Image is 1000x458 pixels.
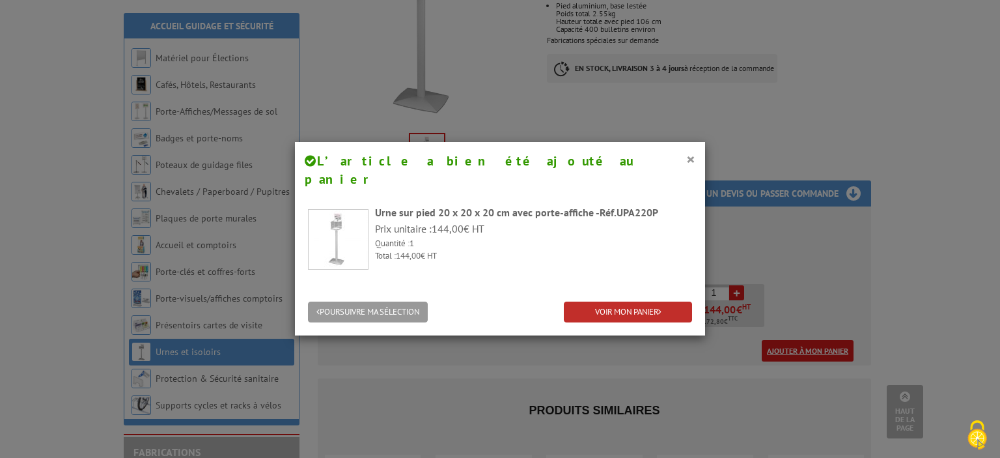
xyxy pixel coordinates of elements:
span: 1 [410,238,414,249]
p: Total : € HT [375,250,692,263]
button: × [686,150,695,167]
button: POURSUIVRE MA SÉLECTION [308,302,428,323]
img: Cookies (fenêtre modale) [961,419,993,451]
p: Prix unitaire : € HT [375,222,692,236]
span: Réf.UPA220P [600,206,658,219]
p: Quantité : [375,238,692,250]
h4: L’article a bien été ajouté au panier [305,152,695,189]
span: 144,00 [432,222,464,235]
div: Urne sur pied 20 x 20 x 20 cm avec porte-affiche - [375,205,692,220]
button: Cookies (fenêtre modale) [954,414,1000,458]
a: VOIR MON PANIER [564,302,692,323]
span: 144,00 [396,250,421,261]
